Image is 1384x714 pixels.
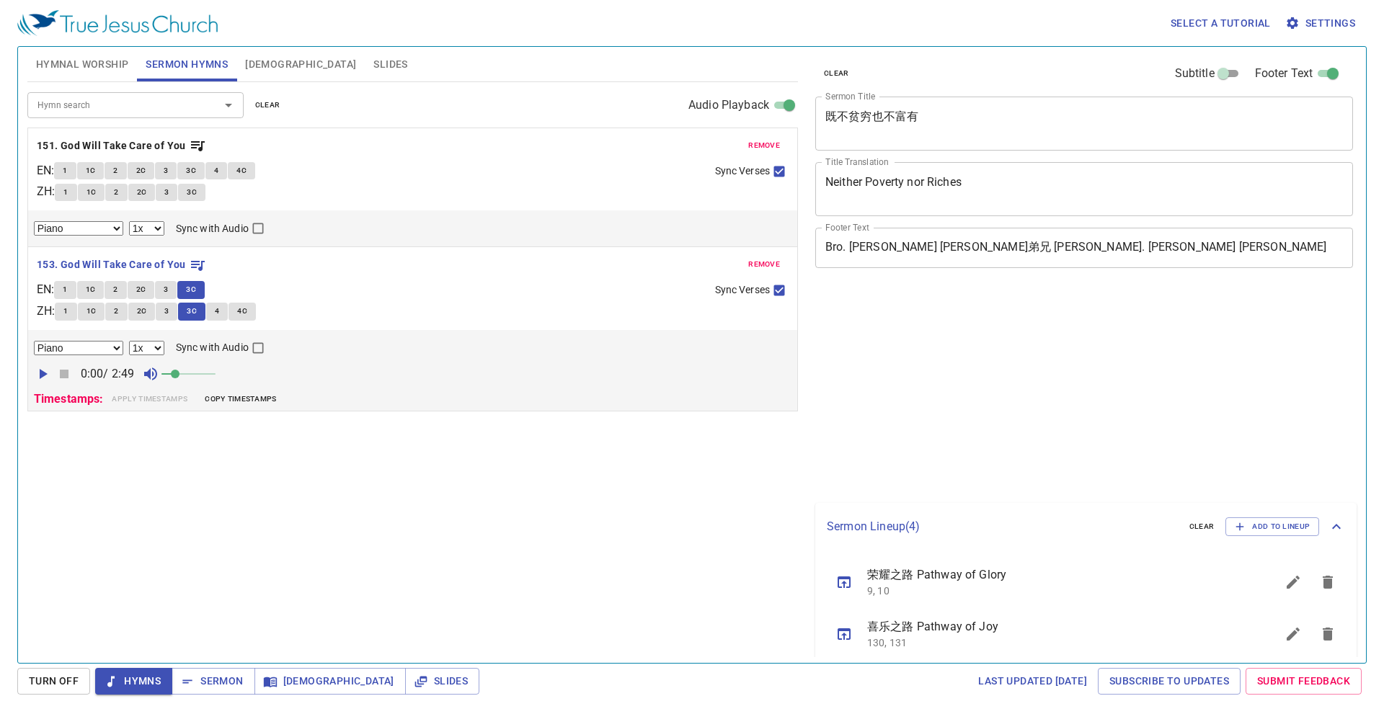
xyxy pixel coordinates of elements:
p: ZH : [37,303,55,320]
span: Last updated [DATE] [978,672,1087,690]
button: 4 [206,303,228,320]
span: 3C [187,186,197,199]
button: Select a tutorial [1165,10,1277,37]
button: 3 [156,303,177,320]
span: 3C [187,305,197,318]
p: 0:00 / 2:49 [75,365,141,383]
select: Playback Rate [129,221,164,236]
select: Select Track [34,341,123,355]
span: 4C [237,305,247,318]
span: 2C [136,283,146,296]
span: Sync Verses [715,282,770,298]
button: 4C [228,162,255,179]
button: 4 [205,162,227,179]
span: 2C [137,186,147,199]
span: 4 [215,305,219,318]
button: 3C [177,281,205,298]
span: Hymns [107,672,161,690]
button: clear [1181,518,1223,535]
div: Sermon Lineup(4)clearAdd to Lineup [815,503,1357,550]
span: 喜乐之路 Pathway of Joy [867,618,1241,635]
span: 1C [86,186,97,199]
button: 1 [55,184,76,201]
button: remove [740,256,789,273]
a: Subscribe to Updates [1098,668,1241,695]
span: Hymnal Worship [36,55,129,73]
span: 3 [164,186,169,199]
span: Slides [417,672,468,690]
button: 3C [178,184,205,201]
span: Copy timestamps [205,393,276,406]
button: 3 [155,162,177,179]
span: 3 [164,164,168,177]
span: Turn Off [29,672,79,690]
span: 3C [186,164,196,177]
button: 2C [128,162,155,179]
button: Settings [1282,10,1361,37]
span: Audio Playback [688,97,769,114]
p: EN : [37,162,54,179]
span: Add to Lineup [1235,520,1310,533]
button: 1C [78,184,105,201]
span: 2 [113,283,117,296]
span: remove [748,258,780,271]
button: Open [218,95,239,115]
button: 3C [178,303,205,320]
button: 2C [128,281,155,298]
p: 9, 10 [867,584,1241,598]
span: remove [748,139,780,152]
select: Playback Rate [129,341,164,355]
button: Copy timestamps [196,391,285,408]
textarea: 既不贫穷也不富有 [825,110,1343,137]
iframe: from-child [809,283,1247,497]
button: 1 [54,281,76,298]
span: 1C [86,305,97,318]
img: True Jesus Church [17,10,218,36]
span: 1 [63,283,67,296]
button: Sermon [172,668,254,695]
p: Sermon Lineup ( 4 ) [827,518,1178,535]
button: 2 [105,162,126,179]
button: 3C [177,162,205,179]
p: EN : [37,281,54,298]
span: 2 [114,186,118,199]
span: Sync Verses [715,164,770,179]
span: Subscribe to Updates [1109,672,1229,690]
button: 1 [55,303,76,320]
span: Submit Feedback [1257,672,1350,690]
button: clear [815,65,858,82]
span: 3C [186,283,196,296]
button: 3 [155,281,177,298]
span: clear [824,67,849,80]
span: 4C [236,164,247,177]
span: Footer Text [1255,65,1313,82]
span: 3 [164,283,168,296]
span: 2 [114,305,118,318]
b: Timestamps: [34,392,104,406]
span: clear [255,99,280,112]
span: 4 [214,164,218,177]
span: [DEMOGRAPHIC_DATA] [266,672,394,690]
span: Select a tutorial [1171,14,1271,32]
button: remove [740,137,789,154]
span: 1C [86,164,96,177]
span: 1C [86,283,96,296]
span: Sync with Audio [176,340,249,355]
button: 2C [128,184,156,201]
span: clear [1189,520,1215,533]
span: Subtitle [1175,65,1215,82]
button: 2 [105,281,126,298]
button: 4C [229,303,256,320]
button: 153. God Will Take Care of You [37,256,206,274]
span: 2C [137,305,147,318]
button: [DEMOGRAPHIC_DATA] [254,668,406,695]
button: Hymns [95,668,172,695]
p: ZH : [37,183,55,200]
b: 153. God Will Take Care of You [37,256,186,274]
button: 3 [156,184,177,201]
span: Sync with Audio [176,221,249,236]
span: [DEMOGRAPHIC_DATA] [245,55,356,73]
select: Select Track [34,221,123,236]
span: 1 [63,186,68,199]
span: 2C [136,164,146,177]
